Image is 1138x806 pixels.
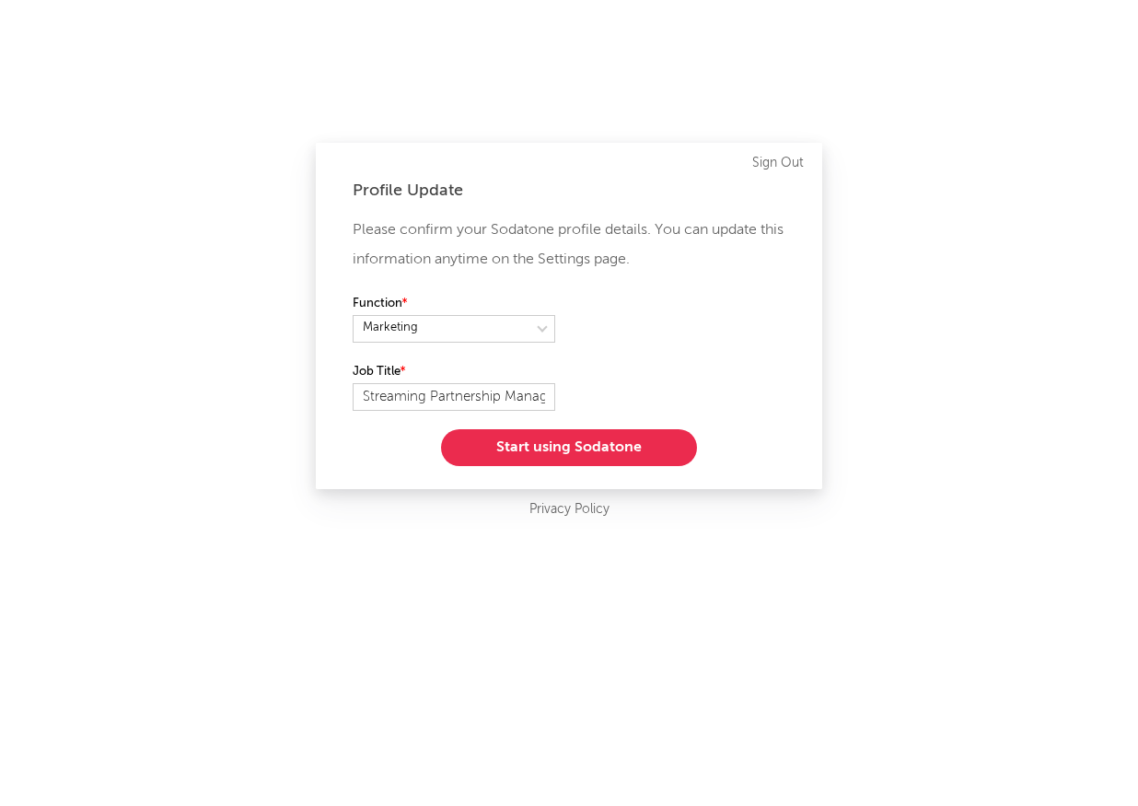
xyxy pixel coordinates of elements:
div: Profile Update [353,180,785,202]
label: Job Title [353,361,555,383]
p: Please confirm your Sodatone profile details. You can update this information anytime on the Sett... [353,216,785,275]
label: Function [353,293,555,315]
a: Sign Out [752,152,804,174]
button: Start using Sodatone [441,429,697,466]
a: Privacy Policy [529,498,610,521]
